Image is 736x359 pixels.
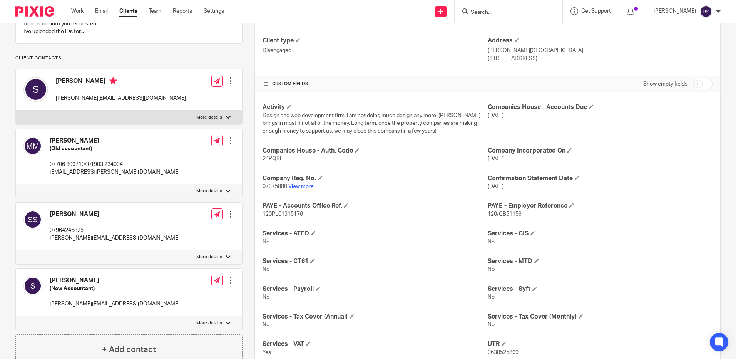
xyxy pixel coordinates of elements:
[50,285,180,292] h5: (New Accountant)
[488,113,504,118] span: [DATE]
[263,147,487,155] h4: Companies House - Auth. Code
[263,239,269,245] span: No
[263,211,303,217] span: 120PL01315176
[50,210,180,218] h4: [PERSON_NAME]
[23,277,42,295] img: svg%3E
[263,37,487,45] h4: Client type
[196,188,222,194] p: More details
[102,344,156,356] h4: + Add contact
[50,277,180,285] h4: [PERSON_NAME]
[149,7,161,15] a: Team
[56,94,186,102] p: [PERSON_NAME][EMAIL_ADDRESS][DOMAIN_NAME]
[263,267,269,272] span: No
[23,210,42,229] img: svg%3E
[263,156,283,161] span: 24PQBF
[263,313,487,321] h4: Services - Tax Cover (Annual)
[50,137,180,145] h4: [PERSON_NAME]
[196,320,222,326] p: More details
[488,103,713,111] h4: Companies House - Accounts Due
[488,174,713,183] h4: Confirmation Statement Date
[488,322,495,327] span: No
[15,55,243,61] p: Client contacts
[50,300,180,308] p: [PERSON_NAME][EMAIL_ADDRESS][DOMAIN_NAME]
[288,184,314,189] a: View more
[50,168,180,176] p: [EMAIL_ADDRESS][PERSON_NAME][DOMAIN_NAME]
[263,202,487,210] h4: PAYE - Accounts Office Ref.
[71,7,84,15] a: Work
[263,257,487,265] h4: Services - CT61
[654,7,696,15] p: [PERSON_NAME]
[23,77,48,102] img: svg%3E
[50,161,180,168] p: 07706 309710/ 01903 234094
[488,340,713,348] h4: UTR
[263,103,487,111] h4: Activity
[263,322,269,327] span: No
[488,294,495,300] span: No
[50,226,180,234] p: 07964246825
[488,285,713,293] h4: Services - Syft
[196,114,222,121] p: More details
[23,137,42,155] img: svg%3E
[50,234,180,242] p: [PERSON_NAME][EMAIL_ADDRESS][DOMAIN_NAME]
[173,7,192,15] a: Reports
[263,81,487,87] h4: CUSTOM FIELDS
[263,47,487,54] p: Disengaged
[15,6,54,17] img: Pixie
[196,254,222,260] p: More details
[263,285,487,293] h4: Services - Payroll
[263,174,487,183] h4: Company Reg. No.
[263,294,269,300] span: No
[488,47,713,54] p: [PERSON_NAME][GEOGRAPHIC_DATA]
[119,7,137,15] a: Clients
[488,239,495,245] span: No
[488,55,713,62] p: [STREET_ADDRESS]
[263,230,487,238] h4: Services - ATED
[488,156,504,161] span: [DATE]
[95,7,108,15] a: Email
[263,184,287,189] span: 07375880
[263,340,487,348] h4: Services - VAT
[488,313,713,321] h4: Services - Tax Cover (Monthly)
[488,184,504,189] span: [DATE]
[488,147,713,155] h4: Company Incorporated On
[488,267,495,272] span: No
[470,9,539,16] input: Search
[204,7,224,15] a: Settings
[488,211,522,217] span: 120/GB51159
[263,113,481,134] span: Design and web development firm. I am not doing much design any more, [PERSON_NAME] brings in mos...
[488,230,713,238] h4: Services - CIS
[488,202,713,210] h4: PAYE - Employer Reference
[643,80,687,88] label: Show empty fields
[109,77,117,85] i: Primary
[488,257,713,265] h4: Services - MTD
[263,350,271,355] span: Yes
[700,5,712,18] img: svg%3E
[488,350,519,355] span: 9638525899
[56,77,186,87] h4: [PERSON_NAME]
[581,8,611,14] span: Get Support
[488,37,713,45] h4: Address
[50,145,180,153] h5: (Old accountant)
